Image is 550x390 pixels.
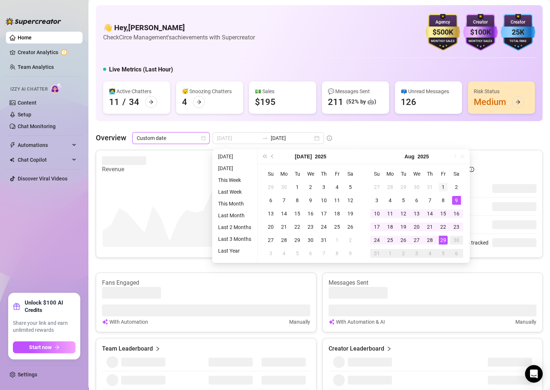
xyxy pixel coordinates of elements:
td: 2025-07-11 [330,194,344,207]
div: 31 [372,249,381,258]
td: 2025-09-05 [437,247,450,260]
th: Tu [397,167,410,180]
div: 13 [266,209,275,218]
div: 27 [372,183,381,192]
article: Fans Engaged [102,279,310,287]
div: 30 [412,183,421,192]
img: Chat Copilot [10,157,14,162]
span: arrow-right [55,345,60,350]
th: Sa [344,167,357,180]
div: 28 [425,236,434,245]
div: 8 [293,196,302,205]
article: Creator Leaderboard [329,344,384,353]
div: Monthly Sales [425,39,460,44]
th: Fr [437,167,450,180]
td: 2025-08-15 [437,207,450,220]
td: 2025-08-29 [437,233,450,247]
div: 18 [333,209,341,218]
div: 👩‍💻 Active Chatters [109,87,164,95]
article: With Automation [109,318,148,326]
td: 2025-08-01 [330,233,344,247]
div: 12 [346,196,355,205]
td: 2025-07-08 [291,194,304,207]
td: 2025-08-02 [450,180,463,194]
div: Open Intercom Messenger [525,365,543,383]
article: Messages Sent [329,279,537,287]
input: Start date [217,134,259,142]
button: Choose a year [417,149,429,164]
div: 28 [386,183,395,192]
td: 2025-07-06 [264,194,277,207]
div: 29 [293,236,302,245]
div: Total Fans [501,39,535,44]
div: 7 [319,249,328,258]
span: right [386,344,392,353]
td: 2025-07-29 [397,180,410,194]
td: 2025-07-28 [383,180,397,194]
span: Start now [29,344,52,350]
div: 2 [399,249,408,258]
td: 2025-07-29 [291,233,304,247]
td: 2025-07-01 [291,180,304,194]
td: 2025-08-05 [291,247,304,260]
td: 2025-08-31 [370,247,383,260]
td: 2025-07-22 [291,220,304,233]
div: 20 [412,222,421,231]
li: This Month [215,199,254,208]
a: Setup [18,112,31,117]
td: 2025-08-09 [450,194,463,207]
td: 2025-08-12 [397,207,410,220]
div: 1 [293,183,302,192]
div: 11 [333,196,341,205]
td: 2025-08-21 [423,220,437,233]
div: 2 [452,183,461,192]
td: 2025-07-27 [370,180,383,194]
td: 2025-08-11 [383,207,397,220]
td: 2025-08-22 [437,220,450,233]
td: 2025-09-02 [397,247,410,260]
div: 4 [182,96,187,108]
td: 2025-08-17 [370,220,383,233]
img: AI Chatter [50,83,62,94]
li: Last Week [215,187,254,196]
img: gold-badge-CigiZidd.svg [425,14,460,51]
strong: Unlock $100 AI Credits [25,299,76,314]
div: 2 [346,236,355,245]
article: Team Leaderboard [102,344,153,353]
div: 22 [293,222,302,231]
th: Mo [383,167,397,180]
td: 2025-08-14 [423,207,437,220]
td: 2025-07-18 [330,207,344,220]
div: 31 [319,236,328,245]
td: 2025-08-01 [437,180,450,194]
div: 5 [346,183,355,192]
div: 8 [439,196,448,205]
div: (52% by 🤖) [346,98,376,106]
div: Monthly Sales [463,39,498,44]
th: Fr [330,167,344,180]
a: Team Analytics [18,64,54,70]
td: 2025-07-09 [304,194,317,207]
div: 28 [280,236,288,245]
div: 27 [266,236,275,245]
a: Home [18,35,32,41]
h4: 👋 Hey, [PERSON_NAME] [103,22,255,33]
div: 16 [452,209,461,218]
div: Agency [425,19,460,26]
td: 2025-08-20 [410,220,423,233]
div: 💬 Messages Sent [328,87,383,95]
div: 📪 Unread Messages [401,87,456,95]
article: Manually [515,318,536,326]
img: blue-badge-DgoSNQY1.svg [501,14,535,51]
div: 10 [372,209,381,218]
span: Automations [18,139,70,151]
a: Settings [18,372,37,377]
div: 4 [386,196,395,205]
td: 2025-09-06 [450,247,463,260]
li: Last Month [215,211,254,220]
div: 1 [439,183,448,192]
button: Start nowarrow-right [13,341,76,353]
td: 2025-08-19 [397,220,410,233]
td: 2025-08-23 [450,220,463,233]
th: Th [317,167,330,180]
